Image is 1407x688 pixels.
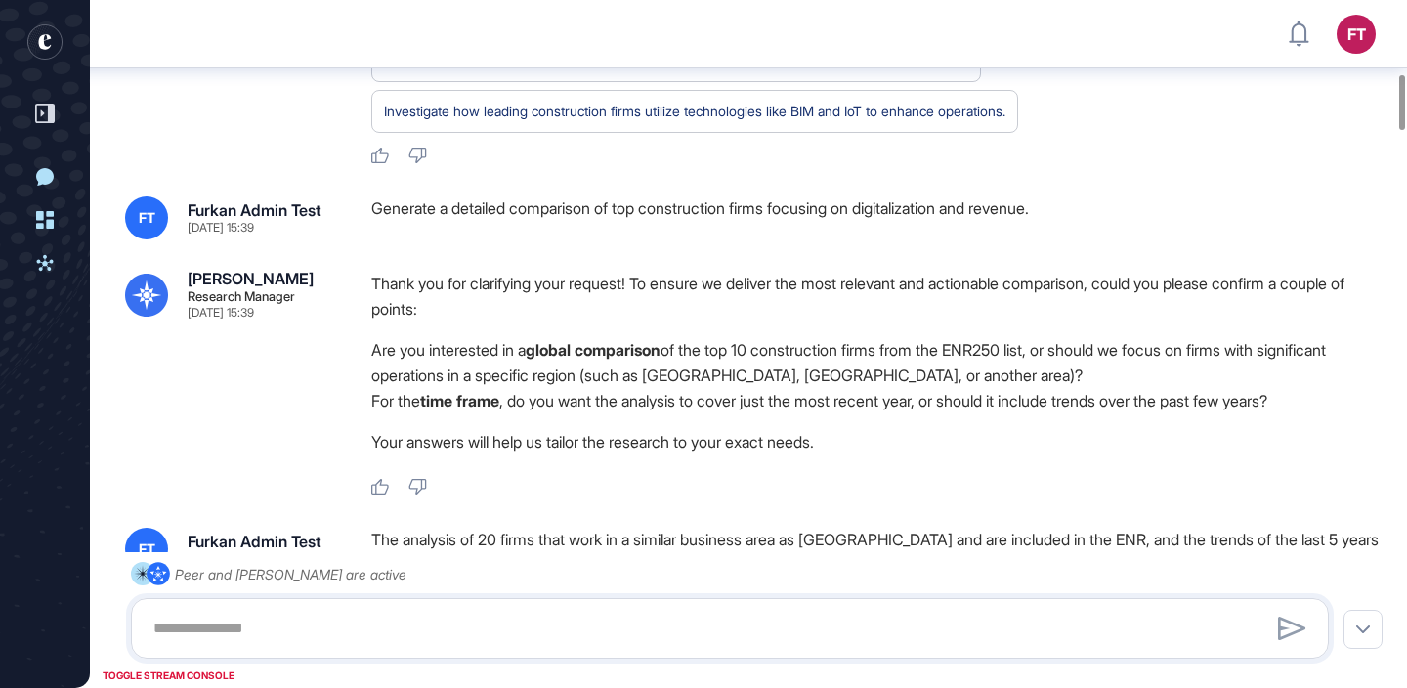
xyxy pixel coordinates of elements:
li: For the , do you want the analysis to cover just the most recent year, or should it include trend... [371,388,1387,413]
div: Investigate how leading construction firms utilize technologies like BIM and IoT to enhance opera... [384,99,1005,124]
span: FT [139,541,155,557]
div: Generate a detailed comparison of top construction firms focusing on digitalization and revenue. [371,196,1387,239]
button: FT [1337,15,1376,54]
div: TOGGLE STREAM CONSOLE [98,664,239,688]
strong: time frame [420,391,499,410]
div: entrapeer-logo [27,24,63,60]
div: [DATE] 15:39 [188,222,254,234]
div: The analysis of 20 firms that work in a similar business area as [GEOGRAPHIC_DATA] and are includ... [371,528,1387,603]
li: Are you interested in a of the top 10 construction firms from the ENR250 list, or should we focus... [371,337,1387,388]
strong: global comparison [526,340,661,360]
div: [DATE] 15:39 [188,307,254,319]
div: Peer and [PERSON_NAME] are active [175,562,406,586]
div: [PERSON_NAME] [188,271,314,286]
div: Research Manager [188,290,295,303]
p: Thank you for clarifying your request! To ensure we deliver the most relevant and actionable comp... [371,271,1387,322]
div: Furkan Admin Test [188,202,321,218]
p: Your answers will help us tailor the research to your exact needs. [371,429,1387,454]
div: Furkan Admin Test [188,534,321,549]
span: FT [139,210,155,226]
